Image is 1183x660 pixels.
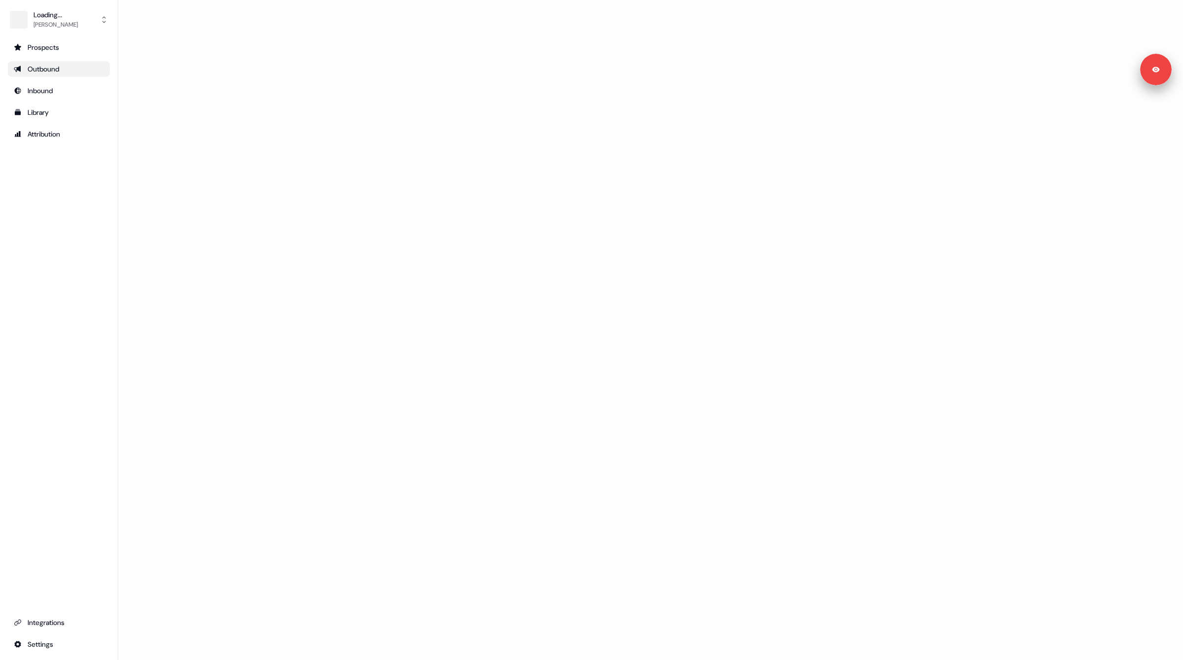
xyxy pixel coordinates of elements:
[34,20,78,30] div: [PERSON_NAME]
[8,8,110,32] button: Loading...[PERSON_NAME]
[14,618,104,627] div: Integrations
[8,615,110,630] a: Go to integrations
[8,104,110,120] a: Go to templates
[14,42,104,52] div: Prospects
[8,636,110,652] a: Go to integrations
[8,83,110,99] a: Go to Inbound
[14,107,104,117] div: Library
[34,10,78,20] div: Loading...
[8,61,110,77] a: Go to outbound experience
[14,86,104,96] div: Inbound
[14,64,104,74] div: Outbound
[8,39,110,55] a: Go to prospects
[8,126,110,142] a: Go to attribution
[14,129,104,139] div: Attribution
[14,639,104,649] div: Settings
